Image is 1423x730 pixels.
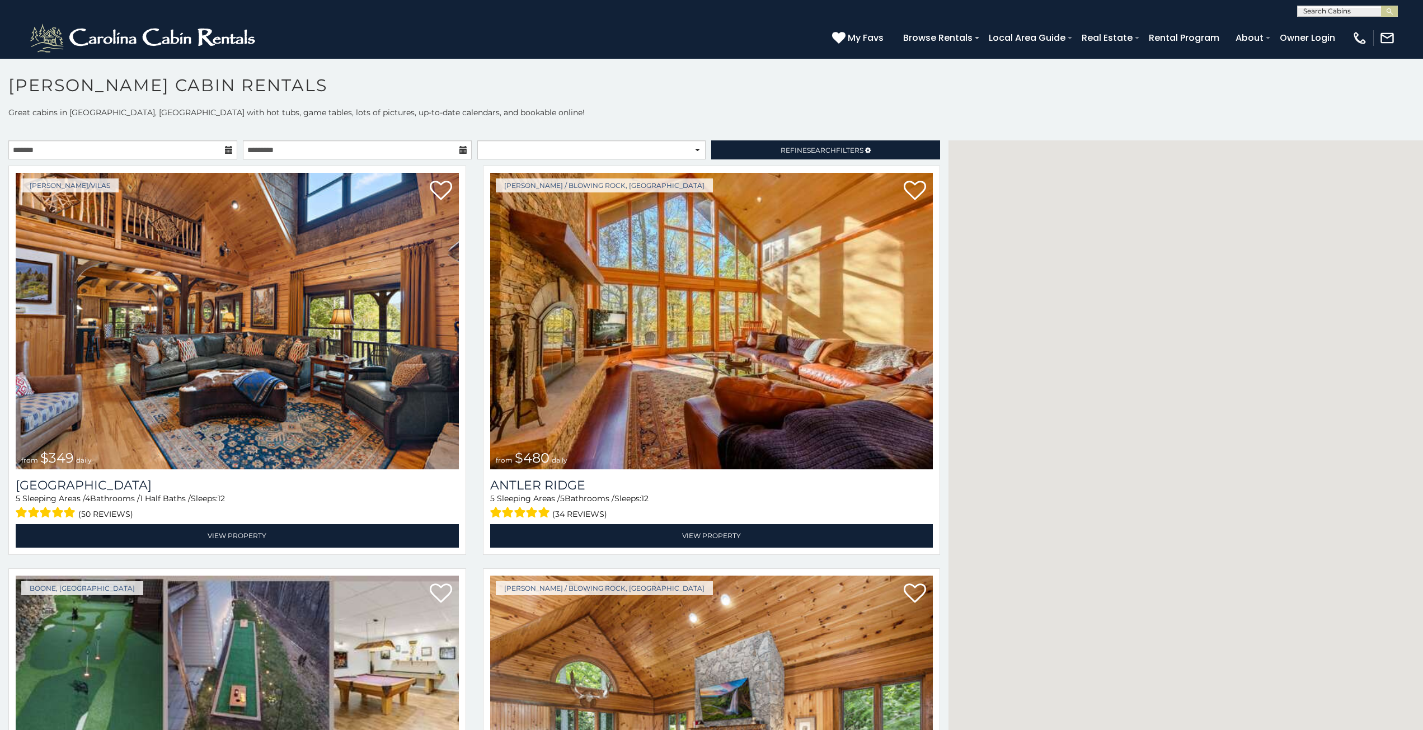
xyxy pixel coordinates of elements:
a: Real Estate [1076,28,1138,48]
a: Rental Program [1143,28,1225,48]
span: $349 [40,450,74,466]
a: RefineSearchFilters [711,140,940,159]
span: daily [552,456,567,464]
a: [PERSON_NAME] / Blowing Rock, [GEOGRAPHIC_DATA] [496,581,713,595]
a: Antler Ridge [490,478,933,493]
span: (50 reviews) [78,507,133,521]
span: Refine Filters [781,146,863,154]
span: from [21,456,38,464]
img: Diamond Creek Lodge [16,173,459,469]
span: 5 [560,493,565,503]
a: Boone, [GEOGRAPHIC_DATA] [21,581,143,595]
a: [PERSON_NAME] / Blowing Rock, [GEOGRAPHIC_DATA] [496,178,713,192]
h3: Diamond Creek Lodge [16,478,459,493]
a: Add to favorites [430,180,452,203]
div: Sleeping Areas / Bathrooms / Sleeps: [16,493,459,521]
a: View Property [16,524,459,547]
span: 5 [490,493,495,503]
span: 12 [218,493,225,503]
img: mail-regular-white.png [1379,30,1395,46]
a: Add to favorites [904,180,926,203]
span: 4 [85,493,90,503]
span: $480 [515,450,550,466]
a: [GEOGRAPHIC_DATA] [16,478,459,493]
a: Diamond Creek Lodge from $349 daily [16,173,459,469]
img: phone-regular-white.png [1352,30,1368,46]
span: 5 [16,493,20,503]
div: Sleeping Areas / Bathrooms / Sleeps: [490,493,933,521]
a: Add to favorites [904,582,926,606]
span: 1 Half Baths / [140,493,191,503]
a: View Property [490,524,933,547]
span: Search [807,146,836,154]
a: Browse Rentals [898,28,978,48]
span: daily [76,456,92,464]
a: Antler Ridge from $480 daily [490,173,933,469]
a: [PERSON_NAME]/Vilas [21,178,119,192]
span: (34 reviews) [552,507,607,521]
a: Owner Login [1274,28,1341,48]
img: White-1-2.png [28,21,260,55]
a: Add to favorites [430,582,452,606]
span: from [496,456,513,464]
img: Antler Ridge [490,173,933,469]
span: 12 [641,493,649,503]
span: My Favs [848,31,884,45]
a: Local Area Guide [983,28,1071,48]
a: My Favs [832,31,886,45]
a: About [1230,28,1269,48]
